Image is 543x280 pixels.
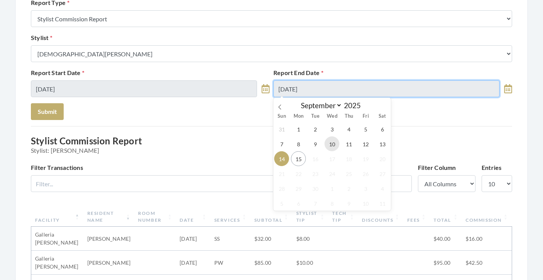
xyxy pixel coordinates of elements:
[291,181,306,196] span: September 29, 2025
[31,103,64,120] button: Submit
[375,151,390,166] span: September 20, 2025
[375,196,390,211] span: October 11, 2025
[290,114,307,119] span: Mon
[325,136,339,151] span: September 10, 2025
[210,227,251,251] td: SS
[341,196,356,211] span: October 9, 2025
[84,227,135,251] td: [PERSON_NAME]
[308,122,323,136] span: September 2, 2025
[292,251,329,275] td: $10.00
[308,181,323,196] span: September 30, 2025
[31,251,84,275] td: Galleria [PERSON_NAME]
[31,33,53,42] label: Stylist
[324,114,341,119] span: Wed
[31,175,412,192] input: Filter...
[291,196,306,211] span: October 6, 2025
[210,207,251,227] th: Services: activate to sort column ascending
[273,68,323,77] label: Report End Date
[176,227,210,251] td: [DATE]
[325,166,339,181] span: September 24, 2025
[418,163,456,172] label: Filter Column
[274,181,289,196] span: September 28, 2025
[358,136,373,151] span: September 12, 2025
[328,207,358,227] th: Tech Tip: activate to sort column ascending
[341,122,356,136] span: September 4, 2025
[462,207,512,227] th: Commission: activate to sort column ascending
[308,151,323,166] span: September 16, 2025
[31,80,257,97] input: Select Date
[374,114,391,119] span: Sat
[31,147,512,154] span: Stylist: [PERSON_NAME]
[358,122,373,136] span: September 5, 2025
[341,114,357,119] span: Thu
[274,151,289,166] span: September 14, 2025
[358,196,373,211] span: October 10, 2025
[31,207,84,227] th: Facility: activate to sort column descending
[308,136,323,151] span: September 9, 2025
[274,122,289,136] span: August 31, 2025
[274,166,289,181] span: September 21, 2025
[375,181,390,196] span: October 4, 2025
[251,207,292,227] th: Subtotal: activate to sort column ascending
[31,68,85,77] label: Report Start Date
[403,207,430,227] th: Fees: activate to sort column ascending
[308,166,323,181] span: September 23, 2025
[292,207,329,227] th: Stylist Tip: activate to sort column ascending
[358,207,403,227] th: Discounts: activate to sort column ascending
[358,151,373,166] span: September 19, 2025
[430,227,462,251] td: $40.00
[482,163,501,172] label: Entries
[358,181,373,196] span: October 3, 2025
[341,136,356,151] span: September 11, 2025
[358,166,373,181] span: September 26, 2025
[274,196,289,211] span: October 5, 2025
[291,136,306,151] span: September 8, 2025
[325,196,339,211] span: October 8, 2025
[262,80,270,97] a: toggle
[297,101,342,110] select: Month
[308,196,323,211] span: October 7, 2025
[325,122,339,136] span: September 3, 2025
[31,136,512,154] h3: Stylist Commission Report
[274,136,289,151] span: September 7, 2025
[292,227,329,251] td: $8.00
[375,122,390,136] span: September 6, 2025
[325,181,339,196] span: October 1, 2025
[210,251,251,275] td: PW
[84,207,135,227] th: Resident Name: activate to sort column ascending
[430,207,462,227] th: Total: activate to sort column ascending
[325,151,339,166] span: September 17, 2025
[134,207,176,227] th: Room Number: activate to sort column ascending
[357,114,374,119] span: Fri
[375,136,390,151] span: September 13, 2025
[251,227,292,251] td: $32.00
[462,251,512,275] td: $42.50
[31,163,83,172] label: Filter Transactions
[251,251,292,275] td: $85.00
[375,166,390,181] span: September 27, 2025
[462,227,512,251] td: $16.00
[504,80,512,97] a: toggle
[291,122,306,136] span: September 1, 2025
[84,251,135,275] td: [PERSON_NAME]
[273,80,500,97] input: Select Date
[307,114,324,119] span: Tue
[291,166,306,181] span: September 22, 2025
[342,101,367,110] input: Year
[31,227,84,251] td: Galleria [PERSON_NAME]
[176,251,210,275] td: [DATE]
[291,151,306,166] span: September 15, 2025
[176,207,210,227] th: Date: activate to sort column ascending
[341,166,356,181] span: September 25, 2025
[341,151,356,166] span: September 18, 2025
[273,114,290,119] span: Sun
[341,181,356,196] span: October 2, 2025
[430,251,462,275] td: $95.00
